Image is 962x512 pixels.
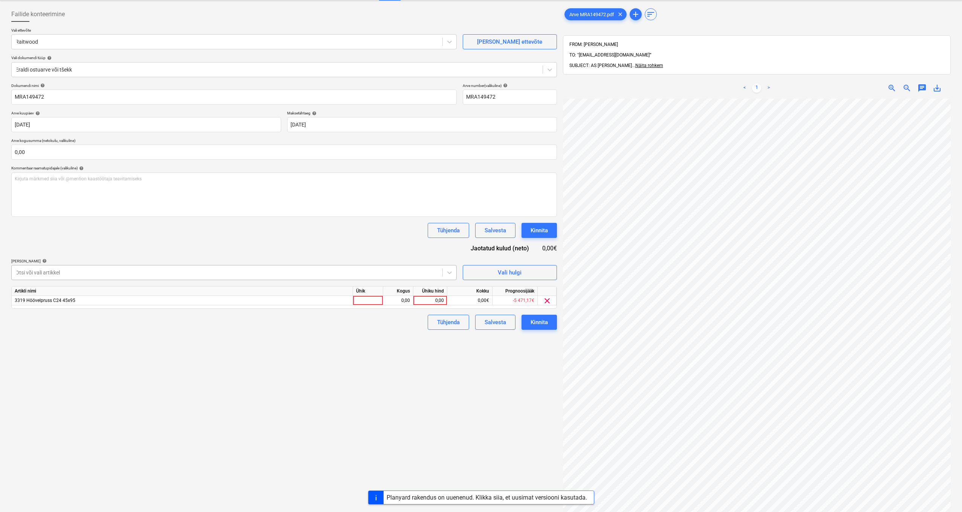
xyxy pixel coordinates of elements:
div: Ühik [353,286,383,296]
input: Arve number [463,90,557,105]
span: clear [543,296,552,305]
a: Previous page [740,84,749,93]
input: Tähtaega pole määratud [287,117,557,132]
button: Vali hulgi [463,265,557,280]
span: add [631,10,640,19]
span: help [39,83,45,88]
span: 3319 Höövelpruss C24 45x95 [15,298,75,303]
div: Artikli nimi [12,286,353,296]
div: Kommentaar raamatupidajale (valikuline) [11,166,557,171]
div: Tühjenda [437,226,460,235]
span: chat [918,84,927,93]
div: Vali hulgi [498,268,522,277]
input: Arve kuupäeva pole määratud. [11,117,281,132]
iframe: Chat Widget [924,476,962,512]
div: Kinnita [531,226,548,235]
div: Dokumendi nimi [11,83,457,88]
span: ... [632,63,663,68]
div: 0,00 [386,296,410,305]
div: Kokku [447,286,492,296]
div: Arve number (valikuline) [463,83,557,88]
div: Tühjenda [437,317,460,327]
span: help [34,111,40,116]
div: Kinnita [531,317,548,327]
button: Salvesta [475,223,515,238]
div: Salvesta [485,226,506,235]
span: help [46,56,52,60]
input: Dokumendi nimi [11,90,457,105]
div: 0,00€ [541,244,557,253]
span: help [310,111,317,116]
button: [PERSON_NAME] ettevõte [463,34,557,49]
div: Ühiku hind [413,286,447,296]
span: Näita rohkem [635,63,663,68]
span: help [78,166,84,171]
span: clear [616,10,625,19]
div: [PERSON_NAME] ettevõte [477,37,542,47]
span: help [502,83,508,88]
span: FROM: [PERSON_NAME] [569,42,618,47]
span: save_alt [933,84,942,93]
div: 0,00 [416,296,444,305]
div: Vali dokumendi tüüp [11,55,557,60]
input: Arve kogusumma (netokulu, valikuline) [11,145,557,160]
span: SUBJECT: AS [PERSON_NAME] [569,63,632,68]
span: TO: "[EMAIL_ADDRESS][DOMAIN_NAME]'" [569,52,652,58]
div: Maksetähtaeg [287,111,557,116]
p: Vali ettevõte [11,28,457,34]
div: Arve kuupäev [11,111,281,116]
div: Salvesta [485,317,506,327]
button: Salvesta [475,315,515,330]
a: Next page [764,84,773,93]
p: Arve kogusumma (netokulu, valikuline) [11,138,557,145]
div: Planyard rakendus on uuenenud. Klikka siia, et uusimat versiooni kasutada. [387,494,587,501]
div: 0,00€ [447,296,492,305]
span: sort [646,10,655,19]
button: Kinnita [522,223,557,238]
span: zoom_out [902,84,912,93]
button: Kinnita [522,315,557,330]
button: Tühjenda [428,315,469,330]
span: Arve MRA149472.pdf [565,12,619,17]
div: [PERSON_NAME] [11,259,457,264]
div: -5 471,17€ [492,296,538,305]
span: zoom_in [887,84,896,93]
div: Prognoosijääk [492,286,538,296]
div: Kogus [383,286,413,296]
span: Failide konteerimine [11,10,65,19]
div: Jaotatud kulud (neto) [459,244,541,253]
button: Tühjenda [428,223,469,238]
span: help [41,259,47,263]
a: Page 1 is your current page [752,84,761,93]
div: Arve MRA149472.pdf [564,8,627,20]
